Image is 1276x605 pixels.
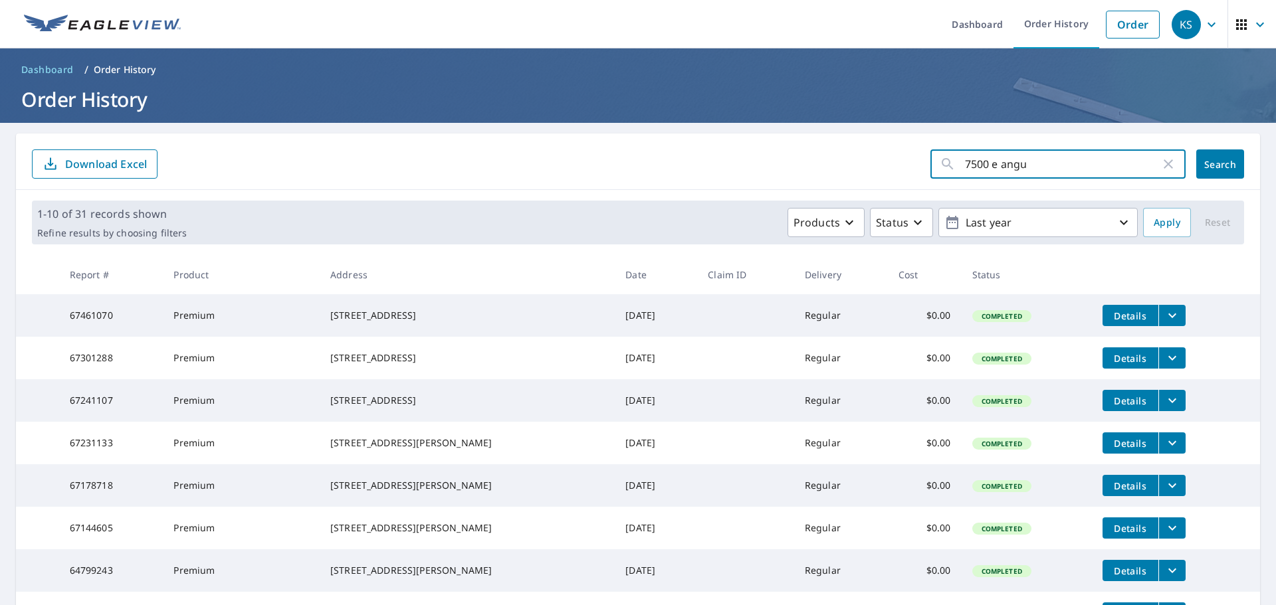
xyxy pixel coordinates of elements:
td: [DATE] [615,294,697,337]
td: [DATE] [615,507,697,549]
td: Premium [163,337,320,379]
span: Completed [974,354,1030,363]
span: Details [1111,309,1150,322]
td: Regular [794,422,888,464]
button: detailsBtn-64799243 [1103,560,1158,581]
td: Regular [794,507,888,549]
td: Premium [163,422,320,464]
span: Completed [974,566,1030,576]
button: detailsBtn-67144605 [1103,517,1158,539]
div: [STREET_ADDRESS][PERSON_NAME] [330,479,604,492]
button: detailsBtn-67301288 [1103,347,1158,369]
div: [STREET_ADDRESS] [330,394,604,407]
td: 67461070 [59,294,163,337]
li: / [84,62,88,78]
button: filesDropdownBtn-67461070 [1158,305,1186,326]
button: filesDropdownBtn-67144605 [1158,517,1186,539]
td: Regular [794,337,888,379]
th: Report # [59,255,163,294]
td: 67178718 [59,464,163,507]
th: Cost [888,255,962,294]
span: Completed [974,396,1030,406]
span: Details [1111,479,1150,492]
td: $0.00 [888,379,962,422]
input: Address, Report #, Claim ID, etc. [965,145,1160,183]
span: Details [1111,394,1150,407]
td: 67144605 [59,507,163,549]
td: $0.00 [888,507,962,549]
td: $0.00 [888,422,962,464]
td: Premium [163,294,320,337]
div: [STREET_ADDRESS][PERSON_NAME] [330,564,604,577]
td: $0.00 [888,549,962,592]
p: Last year [960,211,1116,234]
td: Premium [163,464,320,507]
div: [STREET_ADDRESS] [330,351,604,365]
button: detailsBtn-67461070 [1103,305,1158,326]
div: [STREET_ADDRESS][PERSON_NAME] [330,521,604,535]
a: Dashboard [16,59,79,80]
th: Status [962,255,1092,294]
td: $0.00 [888,337,962,379]
span: Details [1111,564,1150,577]
span: Details [1111,352,1150,365]
td: $0.00 [888,294,962,337]
td: Premium [163,379,320,422]
button: Download Excel [32,149,158,179]
th: Delivery [794,255,888,294]
button: detailsBtn-67231133 [1103,432,1158,454]
td: 67301288 [59,337,163,379]
p: Refine results by choosing filters [37,227,187,239]
td: [DATE] [615,464,697,507]
button: detailsBtn-67178718 [1103,475,1158,496]
button: Apply [1143,208,1191,237]
td: 67231133 [59,422,163,464]
button: filesDropdownBtn-64799243 [1158,560,1186,581]
td: [DATE] [615,422,697,464]
div: [STREET_ADDRESS] [330,309,604,322]
p: Download Excel [65,157,147,171]
td: [DATE] [615,549,697,592]
button: Search [1196,149,1244,179]
td: [DATE] [615,379,697,422]
td: Regular [794,549,888,592]
th: Address [320,255,615,294]
img: EV Logo [24,15,181,35]
h1: Order History [16,86,1260,113]
td: 64799243 [59,549,163,592]
span: Apply [1154,215,1180,231]
button: Products [788,208,865,237]
span: Dashboard [21,63,74,76]
button: filesDropdownBtn-67231133 [1158,432,1186,454]
p: 1-10 of 31 records shown [37,206,187,222]
td: Regular [794,294,888,337]
td: $0.00 [888,464,962,507]
span: Details [1111,437,1150,450]
span: Completed [974,311,1030,321]
span: Details [1111,522,1150,535]
button: Last year [938,208,1138,237]
th: Claim ID [697,255,794,294]
td: Premium [163,549,320,592]
td: Regular [794,464,888,507]
span: Completed [974,481,1030,491]
button: Status [870,208,933,237]
div: KS [1172,10,1201,39]
td: 67241107 [59,379,163,422]
button: detailsBtn-67241107 [1103,390,1158,411]
button: filesDropdownBtn-67178718 [1158,475,1186,496]
span: Search [1207,158,1233,171]
span: Completed [974,439,1030,448]
button: filesDropdownBtn-67241107 [1158,390,1186,411]
p: Products [794,215,840,230]
td: [DATE] [615,337,697,379]
nav: breadcrumb [16,59,1260,80]
button: filesDropdownBtn-67301288 [1158,347,1186,369]
p: Order History [94,63,156,76]
td: Regular [794,379,888,422]
td: Premium [163,507,320,549]
span: Completed [974,524,1030,533]
a: Order [1106,11,1160,39]
th: Date [615,255,697,294]
div: [STREET_ADDRESS][PERSON_NAME] [330,436,604,450]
